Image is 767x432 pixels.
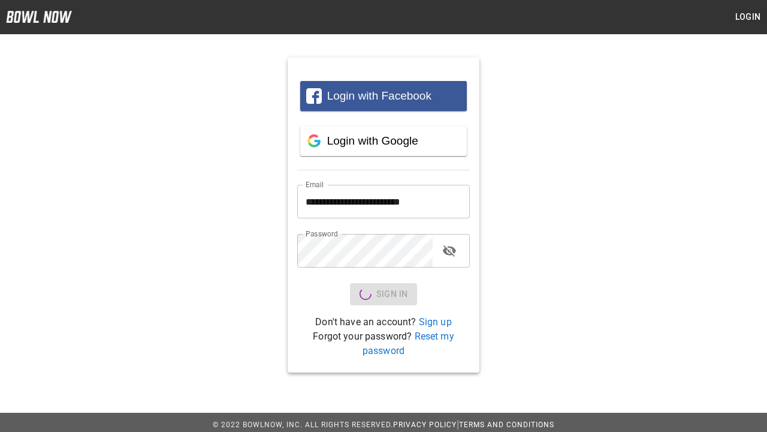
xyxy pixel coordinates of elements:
img: logo [6,11,72,23]
button: Login with Google [300,126,467,156]
a: Sign up [419,316,452,328]
p: Don't have an account? [297,315,470,329]
p: Forgot your password? [297,329,470,358]
button: toggle password visibility [437,239,461,263]
span: Login with Facebook [327,89,431,102]
a: Reset my password [363,331,454,356]
button: Login [729,6,767,28]
a: Terms and Conditions [459,421,554,429]
span: © 2022 BowlNow, Inc. All Rights Reserved. [213,421,393,429]
span: Login with Google [327,134,418,147]
button: Login with Facebook [300,81,467,111]
a: Privacy Policy [393,421,457,429]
